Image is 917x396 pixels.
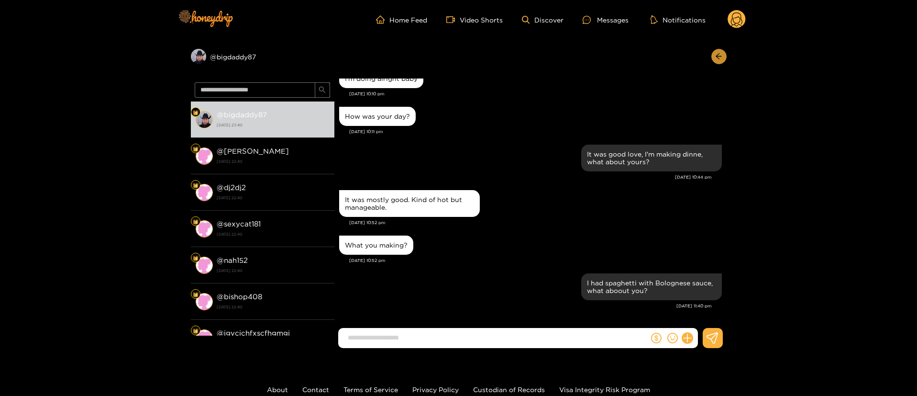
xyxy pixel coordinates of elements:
[649,331,663,345] button: dollar
[715,53,722,61] span: arrow-left
[193,182,199,188] img: Fan Level
[412,386,459,393] a: Privacy Policy
[581,273,722,300] div: Aug. 18, 11:40 pm
[349,219,722,226] div: [DATE] 10:52 pm
[217,230,330,238] strong: [DATE] 22:40
[193,292,199,297] img: Fan Level
[349,91,722,97] div: [DATE] 10:10 pm
[667,333,678,343] span: smile
[217,220,261,228] strong: @ sexycat181
[196,184,213,201] img: conversation
[196,329,213,347] img: conversation
[193,328,199,334] img: Fan Level
[217,147,289,155] strong: @ [PERSON_NAME]
[581,145,722,171] div: Aug. 18, 10:44 pm
[345,241,408,249] div: What you making?
[446,15,503,24] a: Video Shorts
[217,303,330,311] strong: [DATE] 22:40
[583,14,629,25] div: Messages
[196,147,213,165] img: conversation
[651,333,662,343] span: dollar
[217,293,262,301] strong: @ bishop408
[345,196,474,211] div: It was mostly good. Kind of hot but manageable.
[711,49,727,64] button: arrow-left
[587,279,716,294] div: I had spaghetti with Bolognese sauce, what aboout you?
[319,86,326,94] span: search
[217,256,248,264] strong: @ nah152
[193,255,199,261] img: Fan Level
[196,257,213,274] img: conversation
[339,236,413,255] div: Aug. 18, 10:52 pm
[193,110,199,115] img: Fan Level
[339,69,423,88] div: Aug. 18, 10:10 pm
[376,15,389,24] span: home
[196,220,213,238] img: conversation
[587,150,716,166] div: It was good love, I'm making dinne, what about yours?
[191,49,334,64] div: @bigdaddy87
[559,386,650,393] a: Visa Integrity Risk Program
[193,219,199,225] img: Fan Level
[217,329,290,337] strong: @ jgvcjchfxscfhgmgj
[302,386,329,393] a: Contact
[196,111,213,128] img: conversation
[217,193,330,202] strong: [DATE] 22:40
[339,174,712,181] div: [DATE] 10:44 pm
[339,190,480,217] div: Aug. 18, 10:52 pm
[343,386,398,393] a: Terms of Service
[345,75,418,82] div: I'm doing alright baby
[349,128,722,135] div: [DATE] 10:11 pm
[522,16,563,24] a: Discover
[217,121,330,129] strong: [DATE] 23:40
[267,386,288,393] a: About
[473,386,545,393] a: Custodian of Records
[315,82,330,98] button: search
[339,107,416,126] div: Aug. 18, 10:11 pm
[648,15,708,24] button: Notifications
[217,183,246,192] strong: @ dj2dj2
[345,113,410,120] div: How was your day?
[196,293,213,310] img: conversation
[193,146,199,152] img: Fan Level
[217,111,267,119] strong: @ bigdaddy87
[349,257,722,264] div: [DATE] 10:52 pm
[446,15,460,24] span: video-camera
[217,266,330,275] strong: [DATE] 22:40
[339,303,712,309] div: [DATE] 11:40 pm
[376,15,427,24] a: Home Feed
[217,157,330,166] strong: [DATE] 22:40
